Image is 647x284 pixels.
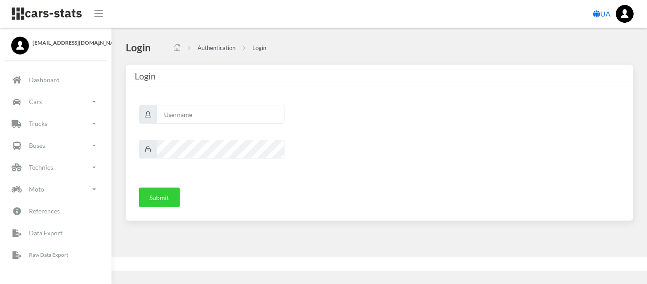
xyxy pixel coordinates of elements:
[7,223,105,243] a: Data Export
[7,92,105,112] a: Cars
[7,179,105,200] a: Moto
[157,105,284,124] input: Username
[29,162,53,173] p: Technics
[29,140,45,151] p: Buses
[7,135,105,156] a: Buses
[29,205,60,217] p: References
[589,5,614,23] a: UA
[11,7,82,21] img: navbar brand
[29,227,62,238] p: Data Export
[11,37,100,47] a: [EMAIL_ADDRESS][DOMAIN_NAME]
[198,44,235,51] a: Authentication
[7,113,105,134] a: Trucks
[139,188,180,207] button: Submit
[7,157,105,178] a: Technics
[7,245,105,265] a: Raw Data Export
[29,184,44,195] p: Moto
[126,41,151,54] h4: Login
[29,74,60,85] p: Dashboard
[29,250,68,260] p: Raw Data Export
[7,70,105,90] a: Dashboard
[616,5,634,23] img: ...
[252,44,266,51] a: Login
[7,201,105,221] a: References
[29,96,42,107] p: Cars
[29,118,47,129] p: Trucks
[33,39,100,47] span: [EMAIL_ADDRESS][DOMAIN_NAME]
[135,71,156,81] span: Login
